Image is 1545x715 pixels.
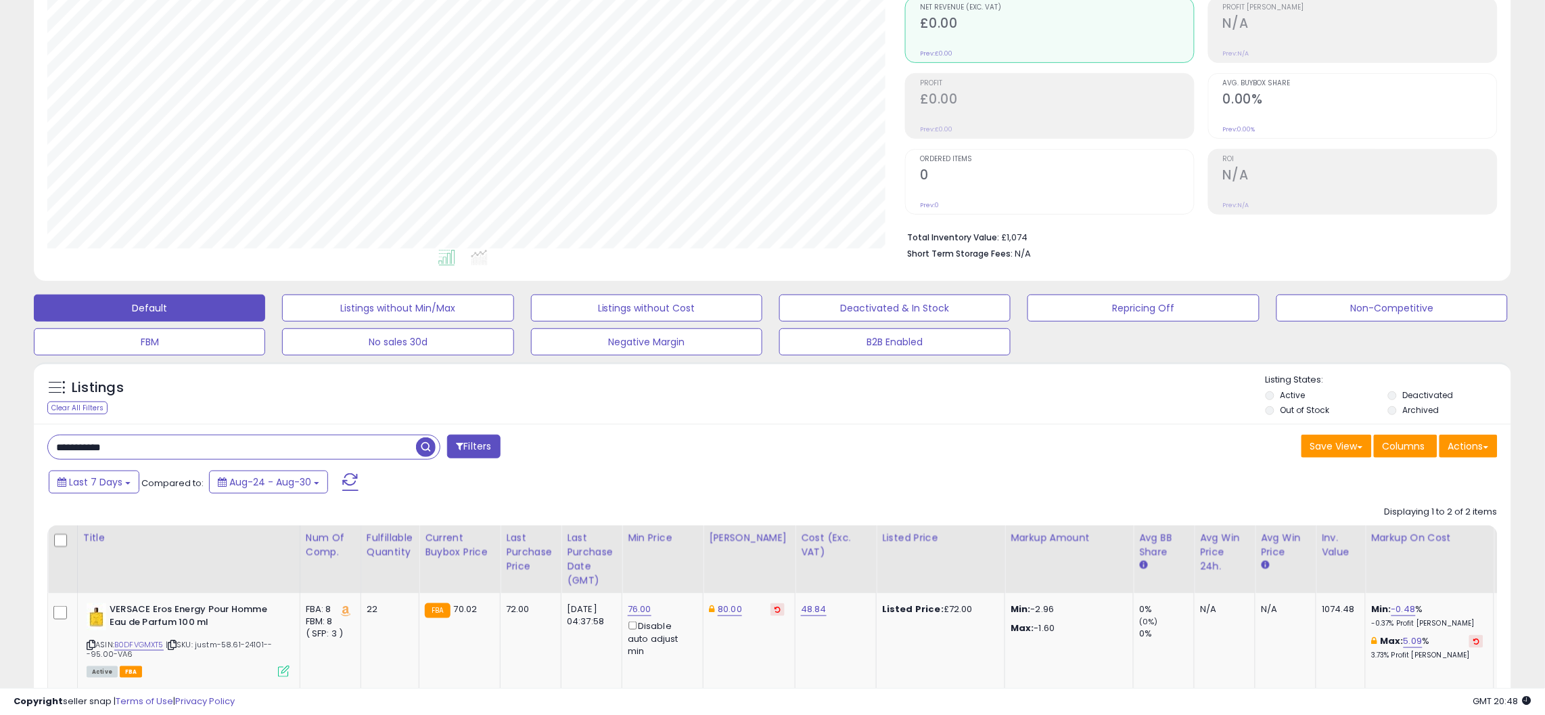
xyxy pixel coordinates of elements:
[1385,506,1498,519] div: Displaying 1 to 2 of 2 items
[709,605,714,613] i: This overrides the store level Dynamic Max Price for this listing
[779,328,1011,355] button: B2B Enabled
[306,615,350,628] div: FBM: 8
[779,295,1011,322] button: Deactivated & In Stock
[920,16,1194,34] h2: £0.00
[114,639,164,651] a: B0DFVGMXT5
[1374,435,1437,458] button: Columns
[718,603,742,616] a: 80.00
[1371,651,1483,660] p: 3.73% Profit [PERSON_NAME]
[531,295,762,322] button: Listings without Cost
[1366,525,1494,593] th: The percentage added to the cost of goods (COGS) that forms the calculator for Min & Max prices.
[1223,156,1497,163] span: ROI
[83,531,294,545] div: Title
[229,475,311,489] span: Aug-24 - Aug-30
[628,531,697,545] div: Min Price
[1223,80,1497,87] span: Avg. Buybox Share
[1223,16,1497,34] h2: N/A
[367,603,409,615] div: 22
[87,603,106,630] img: 413rLcxiM5L._SL40_.jpg
[87,603,290,676] div: ASIN:
[87,666,118,678] span: All listings currently available for purchase on Amazon
[920,80,1194,87] span: Profit
[34,328,265,355] button: FBM
[1322,603,1355,615] div: 1074.48
[1223,201,1249,209] small: Prev: N/A
[506,531,555,573] div: Last Purchase Price
[882,531,999,545] div: Listed Price
[1380,634,1404,647] b: Max:
[306,628,350,640] div: ( SFP: 3 )
[567,603,612,628] div: [DATE] 04:37:58
[1266,374,1511,387] p: Listing States:
[1276,295,1508,322] button: Non-Competitive
[920,4,1194,12] span: Net Revenue (Exc. VAT)
[882,603,944,615] b: Listed Price:
[1223,167,1497,186] h2: N/A
[1015,247,1031,260] span: N/A
[425,603,450,618] small: FBA
[282,328,513,355] button: No sales 30d
[282,295,513,322] button: Listings without Min/Max
[1261,603,1306,615] div: N/A
[1322,531,1360,559] div: Inv. value
[1383,439,1425,453] span: Columns
[506,603,551,615] div: 72.00
[306,531,355,559] div: Num of Comp.
[47,402,108,414] div: Clear All Filters
[567,531,616,588] div: Last Purchase Date (GMT)
[920,91,1194,110] h2: £0.00
[1028,295,1259,322] button: Repricing Off
[447,435,500,458] button: Filters
[907,232,999,243] b: Total Inventory Value:
[628,619,693,657] div: Disable auto adjust min
[1371,531,1488,545] div: Markup on Cost
[1011,531,1128,545] div: Markup Amount
[1139,603,1194,615] div: 0%
[920,201,939,209] small: Prev: 0
[175,695,235,708] a: Privacy Policy
[920,125,952,133] small: Prev: £0.00
[1473,695,1531,708] span: 2025-09-7 20:48 GMT
[116,695,173,708] a: Terms of Use
[1011,603,1123,615] p: -2.96
[1391,603,1416,616] a: -0.48
[49,471,139,494] button: Last 7 Days
[1139,559,1147,571] small: Avg BB Share.
[1371,603,1391,615] b: Min:
[1404,634,1423,648] a: 5.09
[14,695,63,708] strong: Copyright
[1011,622,1034,634] strong: Max:
[1281,389,1306,401] label: Active
[1371,636,1377,645] i: This overrides the store level max markup for this listing
[1403,404,1439,416] label: Archived
[1439,435,1498,458] button: Actions
[775,606,781,613] i: Revert to store-level Dynamic Max Price
[920,156,1194,163] span: Ordered Items
[34,295,265,322] button: Default
[1281,404,1330,416] label: Out of Stock
[1223,49,1249,58] small: Prev: N/A
[1223,4,1497,12] span: Profit [PERSON_NAME]
[454,603,478,615] span: 70.02
[801,531,871,559] div: Cost (Exc. VAT)
[1403,389,1454,401] label: Deactivated
[1223,125,1255,133] small: Prev: 0.00%
[1139,628,1194,640] div: 0%
[1301,435,1372,458] button: Save View
[1139,531,1189,559] div: Avg BB Share
[709,531,789,545] div: [PERSON_NAME]
[1139,616,1158,627] small: (0%)
[1200,603,1245,615] div: N/A
[920,167,1194,186] h2: 0
[367,531,413,559] div: Fulfillable Quantity
[531,328,762,355] button: Negative Margin
[1200,531,1249,573] div: Avg Win Price 24h.
[1371,603,1483,628] div: %
[120,666,143,678] span: FBA
[1371,635,1483,660] div: %
[907,248,1013,259] b: Short Term Storage Fees:
[882,603,994,615] div: £72.00
[69,475,122,489] span: Last 7 Days
[1223,91,1497,110] h2: 0.00%
[1011,622,1123,634] p: -1.60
